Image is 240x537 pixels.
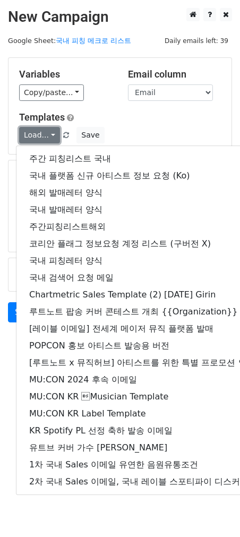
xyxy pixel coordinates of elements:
[56,37,131,45] a: 국내 피칭 메크로 리스트
[161,35,232,47] span: Daily emails left: 39
[76,127,104,143] button: Save
[128,69,221,80] h5: Email column
[19,127,60,143] a: Load...
[19,112,65,123] a: Templates
[187,486,240,537] iframe: Chat Widget
[8,302,43,322] a: Send
[19,69,112,80] h5: Variables
[8,8,232,26] h2: New Campaign
[8,37,131,45] small: Google Sheet:
[19,84,84,101] a: Copy/paste...
[161,37,232,45] a: Daily emails left: 39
